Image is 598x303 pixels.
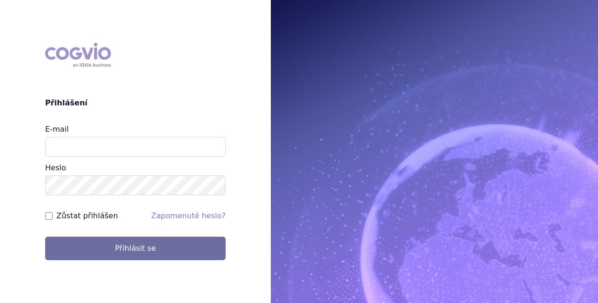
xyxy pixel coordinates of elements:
button: Přihlásit se [45,237,226,260]
div: COGVIO [45,43,111,67]
a: Zapomenuté heslo? [151,211,226,220]
label: E-mail [45,125,69,134]
h2: Přihlášení [45,97,226,109]
label: Zůstat přihlášen [56,210,118,222]
label: Heslo [45,163,66,172]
